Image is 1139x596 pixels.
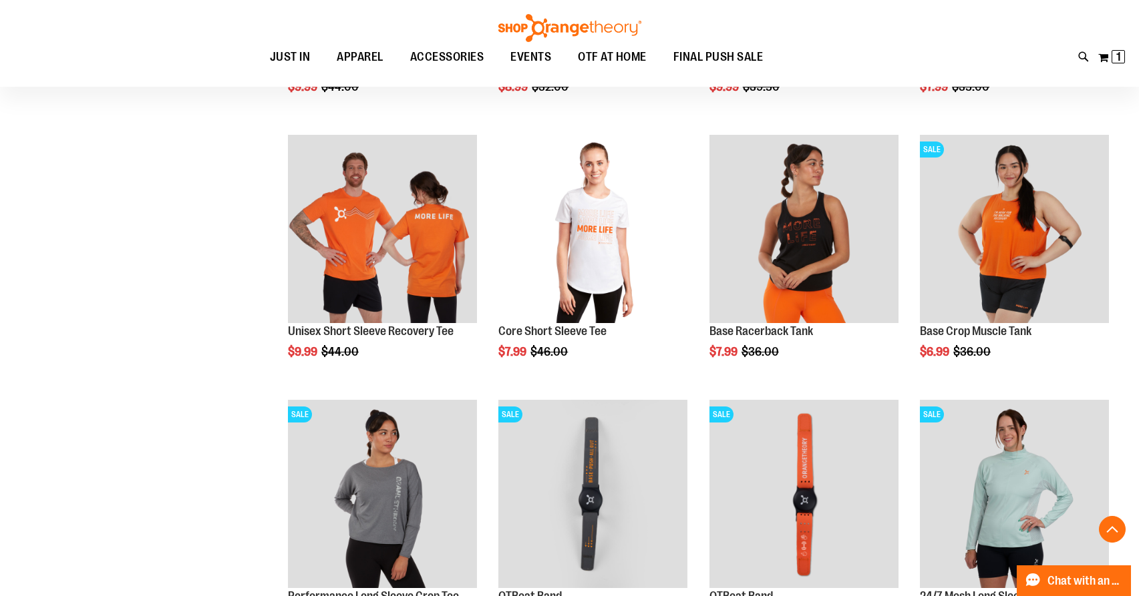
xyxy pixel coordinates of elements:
span: $7.99 [920,80,950,93]
img: Product image for Base Racerback Tank [709,135,899,324]
a: APPAREL [323,42,397,73]
span: SALE [920,141,944,158]
a: OTBeat BandSALE [709,400,899,591]
img: Product image for Base Crop Muscle Tank [920,135,1109,324]
div: product [281,128,484,393]
img: OTBeat Band [498,400,687,589]
a: ACCESSORIES [397,42,498,73]
a: EVENTS [497,42,564,73]
span: SALE [498,406,522,422]
span: $44.00 [321,80,361,93]
a: Product image for Unisex Short Sleeve Recovery Tee [288,135,477,326]
a: JUST IN [257,42,324,73]
span: 1 [1116,50,1121,63]
span: $8.99 [498,80,530,93]
span: $35.00 [952,80,991,93]
a: OTBeat BandSALE [498,400,687,591]
span: $36.00 [953,345,993,358]
span: FINAL PUSH SALE [673,42,764,72]
span: JUST IN [270,42,311,72]
button: Chat with an Expert [1017,565,1132,596]
button: Back To Top [1099,516,1126,543]
a: Unisex Short Sleeve Recovery Tee [288,324,454,338]
span: $9.99 [288,345,319,358]
span: $9.99 [288,80,319,93]
span: SALE [920,406,944,422]
div: product [703,128,905,393]
span: $44.00 [321,345,361,358]
span: EVENTS [510,42,551,72]
span: $32.00 [532,80,571,93]
a: 24/7 Mesh Long Sleeve TeeSALE [920,400,1109,591]
a: Core Short Sleeve Tee [498,324,607,338]
a: Product image for Base Racerback Tank [709,135,899,326]
a: FINAL PUSH SALE [660,42,777,72]
a: Base Racerback Tank [709,324,813,338]
span: $9.99 [709,80,741,93]
a: OTF AT HOME [564,42,660,73]
span: $46.00 [530,345,570,358]
div: product [913,128,1116,393]
span: $7.99 [498,345,528,358]
span: SALE [709,406,734,422]
span: $7.99 [709,345,740,358]
a: Product image for Performance Long Sleeve Crop TeeSALE [288,400,477,591]
span: ACCESSORIES [410,42,484,72]
span: SALE [288,406,312,422]
div: product [492,128,694,393]
img: Product image for Performance Long Sleeve Crop Tee [288,400,477,589]
img: Product image for Unisex Short Sleeve Recovery Tee [288,135,477,324]
img: Product image for Core Short Sleeve Tee [498,135,687,324]
a: Product image for Core Short Sleeve Tee [498,135,687,326]
span: Chat with an Expert [1047,575,1123,587]
img: OTBeat Band [709,400,899,589]
span: OTF AT HOME [578,42,647,72]
img: 24/7 Mesh Long Sleeve Tee [920,400,1109,589]
img: Shop Orangetheory [496,14,643,42]
span: $36.00 [742,345,781,358]
a: Base Crop Muscle Tank [920,324,1031,338]
span: APPAREL [337,42,383,72]
span: $39.50 [743,80,782,93]
a: Product image for Base Crop Muscle TankSALE [920,135,1109,326]
span: $6.99 [920,345,951,358]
